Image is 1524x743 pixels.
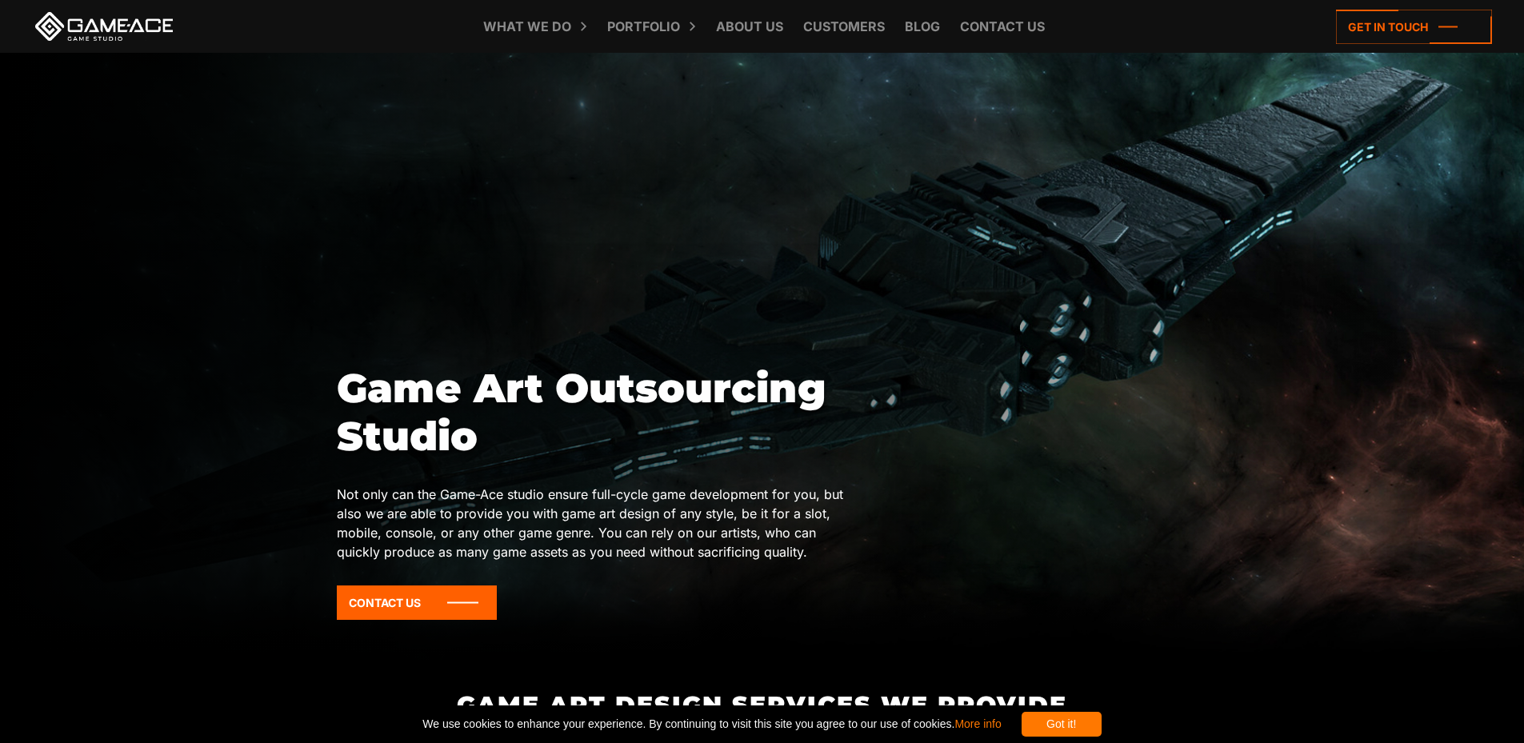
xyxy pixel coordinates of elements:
[337,585,497,620] a: Contact Us
[336,692,1188,718] h2: Game Art Design Services We Provide
[1022,712,1102,737] div: Got it!
[1336,10,1492,44] a: Get in touch
[337,365,847,461] h1: Game Art Outsourcing Studio
[954,717,1001,730] a: More info
[422,712,1001,737] span: We use cookies to enhance your experience. By continuing to visit this site you agree to our use ...
[337,485,847,561] p: Not only can the Game-Ace studio ensure full-cycle game development for you, but also we are able...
